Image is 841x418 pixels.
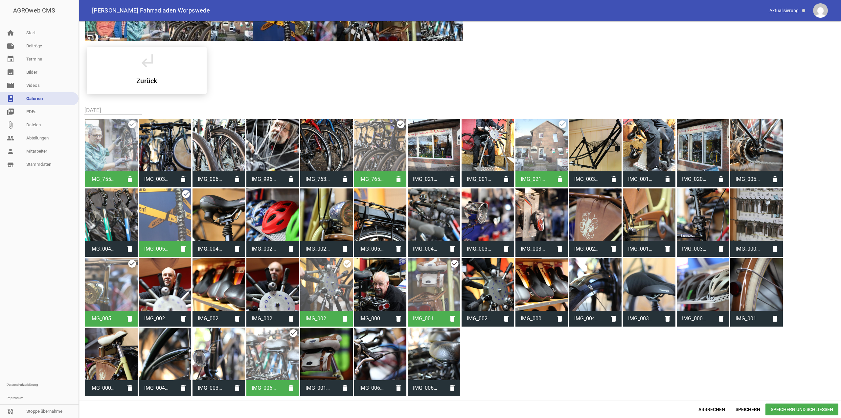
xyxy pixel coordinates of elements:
i: photo_album [7,95,14,103]
i: delete [391,171,406,187]
i: delete [444,171,460,187]
i: delete [444,380,460,396]
i: delete [337,171,353,187]
span: Speichern und Schließen [765,404,838,415]
span: Speichern [730,404,765,415]
span: IMG_0027.JPG [300,240,337,258]
span: IMG_0028.JPG [569,240,606,258]
i: delete [229,171,245,187]
span: IMG_0040.JPG [139,380,176,397]
i: delete [767,241,783,257]
span: IMG_0044.JPG [85,240,122,258]
span: IMG_0201.JPG [677,171,714,188]
i: picture_as_pdf [7,108,14,116]
i: delete [283,171,299,187]
i: person [7,147,14,155]
span: IMG_0211.JPG [515,171,552,188]
span: IMG_0007.JPG [677,310,714,327]
i: note [7,42,14,50]
span: IMG_0013.JPG [408,310,444,327]
i: delete [552,311,568,327]
i: delete [229,311,245,327]
i: delete [660,311,675,327]
span: IMG_0048.JPG [569,310,606,327]
i: delete [552,171,568,187]
span: IMG_0030.JPG [515,240,552,258]
i: delete [498,241,514,257]
i: delete [175,171,191,187]
i: store_mall_directory [7,160,14,168]
i: delete [713,171,729,187]
span: IMG_0065.JPG [246,380,283,397]
span: IMG_0061.JPG [193,171,229,188]
span: IMG_0029.JPG [246,240,283,258]
span: IMG_0020.JPG [300,310,337,327]
i: delete [606,171,622,187]
span: IMG_7558_b.jpg [85,171,122,188]
i: delete [122,311,138,327]
i: delete [122,241,138,257]
i: delete [767,311,783,327]
span: IMG_0062.JPG [408,380,444,397]
span: IMG_0008.JPG [515,310,552,327]
i: delete [229,380,245,396]
span: IMG_0023.JPG [139,310,176,327]
span: [PERSON_NAME] Fahrradladen Worpswede [92,8,210,13]
i: delete [283,311,299,327]
i: delete [229,241,245,257]
span: IMG_0011.JPG [730,310,767,327]
i: delete [606,241,622,257]
span: IMG_0052.JPG [354,240,391,258]
span: IMG_0035.JPG [623,310,660,327]
span: IMG_0025.JPG [193,310,229,327]
i: delete [337,380,353,396]
i: people [7,134,14,142]
span: IMG_0016.JPG [462,171,498,188]
i: delete [175,380,191,396]
i: delete [498,311,514,327]
i: delete [122,171,138,187]
i: delete [175,311,191,327]
span: IMG_0034.JPG [193,380,229,397]
i: delete [713,311,729,327]
i: delete [713,241,729,257]
i: attach_file [7,121,14,129]
i: delete [444,241,460,257]
div: Gegeben [87,47,207,94]
span: IMG_0057.JPG [139,240,176,258]
span: IMG_0004.JPG [354,310,391,327]
h2: [DATE] [84,106,835,115]
i: delete [337,241,353,257]
i: subdirectory_arrow_left [138,51,156,70]
span: IMG_0212.JPG [408,171,444,188]
i: delete [444,311,460,327]
i: delete [391,241,406,257]
i: delete [337,311,353,327]
span: IMG_7650.JPG [354,171,391,188]
span: IMG_0022.JPG [462,310,498,327]
span: IMG_0058.JPG [85,310,122,327]
i: delete [498,171,514,187]
i: delete [660,171,675,187]
i: movie [7,82,14,89]
i: event [7,55,14,63]
i: delete [391,311,406,327]
span: IMG_9969.JPG [246,171,283,188]
span: IMG_0024.JPG [246,310,283,327]
span: IMG_0010.JPG [300,380,337,397]
span: IMG_0046.JPG [408,240,444,258]
i: image [7,68,14,76]
span: Abbrechen [693,404,730,415]
span: IMG_0041.JPG [193,240,229,258]
span: IMG_0036.JPG [569,171,606,188]
span: IMG_0006.JPG [730,240,767,258]
span: IMG_0012.JPG [623,240,660,258]
i: delete [122,380,138,396]
i: sync_disabled [7,407,14,415]
i: delete [767,171,783,187]
span: IMG_0060.JPG [354,380,391,397]
span: IMG_0053.JPG [730,171,767,188]
i: delete [606,311,622,327]
span: IMG_0019.JPG [623,171,660,188]
span: IMG_0033.JPG [139,171,176,188]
